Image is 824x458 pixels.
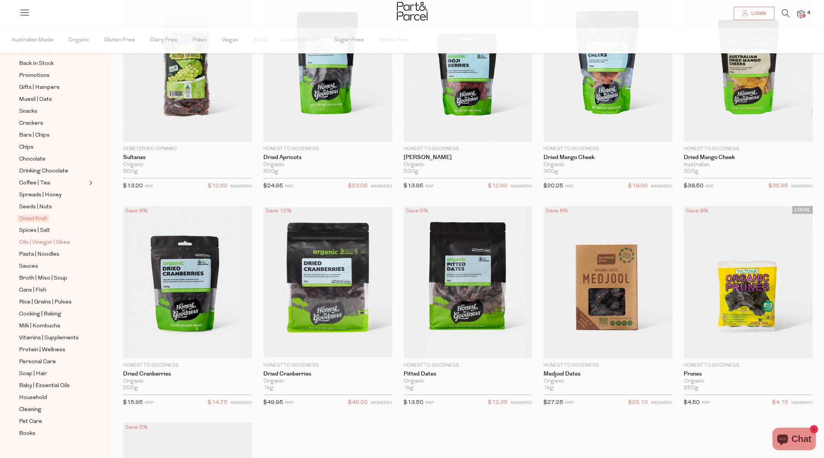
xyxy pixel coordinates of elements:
[123,362,252,369] p: Honest to Goodness
[123,168,138,175] span: 500g
[208,181,228,191] span: $12.60
[263,371,392,377] a: Dried Cranberries
[17,215,49,222] span: Dried Fruit
[404,154,533,161] a: [PERSON_NAME]
[19,381,87,390] a: Baby | Essential Oils
[123,206,150,216] div: Save 8%
[145,401,153,405] small: RRP
[19,346,65,355] span: Protein | Wellness
[19,214,87,223] a: Dried Fruit
[263,168,278,175] span: 500g
[208,398,228,408] span: $14.75
[285,184,294,189] small: RRP
[263,206,294,216] div: Save 10%
[565,184,574,189] small: RRP
[791,401,813,405] small: MEMBERS
[543,371,673,377] a: Medjool Dates
[19,309,87,319] a: Cooking | Baking
[19,369,87,378] a: Soap | Hair
[734,7,774,20] a: Login
[19,166,87,176] a: Drinking Chocolate
[797,10,805,18] a: 4
[19,250,87,259] a: Pasta | Noodles
[19,250,59,259] span: Pasta | Noodles
[263,385,273,392] span: 1kg
[19,274,87,283] a: Broth | Miso | Soup
[19,297,87,307] a: Rice | Grains | Pulses
[19,321,87,331] a: Milk | Kombucha
[19,179,50,188] span: Coffee | Tea
[371,184,392,189] small: MEMBERS
[19,167,68,176] span: Drinking Chocolate
[334,27,364,53] span: Sugar Free
[19,357,87,367] a: Personal Care
[19,262,87,271] a: Sauces
[543,154,673,161] a: Dried Mango Cheek
[511,401,532,405] small: MEMBERS
[772,398,788,408] span: $4.15
[263,154,392,161] a: Dried Apricots
[222,27,238,53] span: Vegan
[404,168,419,175] span: 200g
[543,385,554,392] span: 1kg
[19,238,87,247] a: Oils | Vinegar | Ghee
[19,274,67,283] span: Broth | Miso | Soup
[19,393,47,402] span: Household
[543,378,673,385] div: Organic
[404,362,533,369] p: Honest to Goodness
[123,183,143,189] span: $13.20
[123,371,252,377] a: Dried Cranberries
[19,119,87,128] a: Crackers
[543,183,563,189] span: $20.25
[749,10,766,17] span: Login
[404,400,423,405] span: $13.50
[404,206,430,216] div: Save 9%
[651,401,673,405] small: MEMBERS
[19,238,70,247] span: Oils | Vinegar | Ghee
[19,107,37,116] span: Snacks
[19,95,87,104] a: Muesli | Oats
[684,168,699,175] span: 300g
[19,405,41,414] span: Cleaning
[792,206,813,214] span: LOCAL
[19,119,43,128] span: Crackers
[263,378,392,385] div: Organic
[19,202,87,212] a: Seeds | Nuts
[348,181,368,191] span: $23.05
[543,146,673,152] p: Honest to Goodness
[543,206,570,216] div: Save 8%
[404,162,533,168] div: Organic
[684,183,704,189] span: $38.50
[404,385,414,392] span: 1kg
[19,59,87,68] a: Back In Stock
[19,71,87,80] a: Promotions
[379,27,410,53] span: Plastic Free
[263,146,392,152] p: Honest to Goodness
[123,385,138,392] span: 200g
[19,417,87,426] a: Pet Care
[684,162,813,168] div: Australian
[263,362,392,369] p: Honest to Goodness
[19,333,87,343] a: Vitamins | Supplements
[68,27,89,53] span: Organic
[684,154,813,161] a: Dried Mango Cheek
[19,381,70,390] span: Baby | Essential Oils
[19,155,87,164] a: Chocolate
[123,400,143,405] span: $15.95
[123,162,252,168] div: Organic
[19,286,87,295] a: Cans | Fish
[705,184,714,189] small: RRP
[231,184,252,189] small: MEMBERS
[123,154,252,161] a: Sultanas
[19,143,87,152] a: Chips
[145,184,153,189] small: RRP
[19,226,87,235] a: Spices | Salt
[684,146,813,152] p: Honest to Goodness
[511,184,532,189] small: MEMBERS
[684,362,813,369] p: Honest to Goodness
[231,401,252,405] small: MEMBERS
[285,401,294,405] small: RRP
[19,178,87,188] a: Coffee | Tea
[123,378,252,385] div: Organic
[684,385,699,392] span: 250g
